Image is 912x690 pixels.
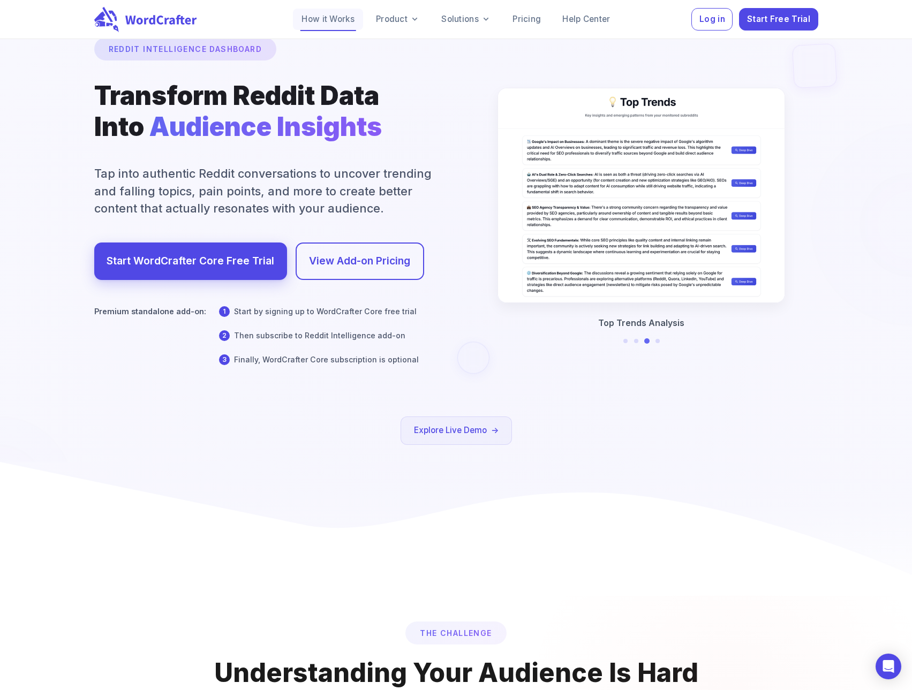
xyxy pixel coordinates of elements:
[739,8,818,31] button: Start Free Trial
[414,423,499,438] a: Explore Live Demo
[407,623,504,643] p: The Challenge
[107,252,274,270] a: Start WordCrafter Core Free Trial
[401,416,512,445] a: Explore Live Demo
[598,316,684,329] p: Top Trends Analysis
[554,9,619,30] a: Help Center
[94,242,287,280] a: Start WordCrafter Core Free Trial
[94,657,818,688] h2: Understanding Your Audience Is Hard
[433,9,500,30] a: Solutions
[747,12,810,27] span: Start Free Trial
[367,9,428,30] a: Product
[296,242,424,280] a: View Add-on Pricing
[699,12,725,27] span: Log in
[504,9,549,30] a: Pricing
[293,9,363,30] a: How it Works
[876,654,901,679] div: Open Intercom Messenger
[498,88,785,302] img: Top Trends Analysis
[691,8,733,31] button: Log in
[309,252,410,270] a: View Add-on Pricing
